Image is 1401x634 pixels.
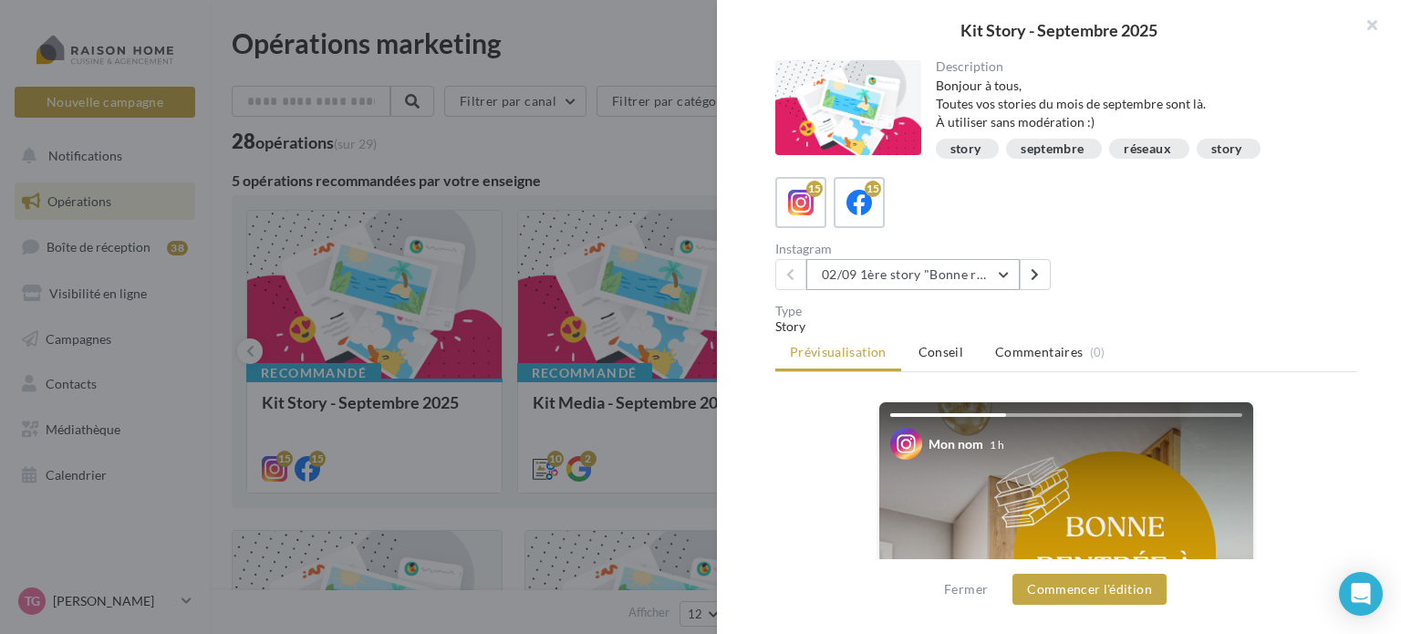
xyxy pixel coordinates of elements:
[929,435,983,453] div: Mon nom
[806,259,1020,290] button: 02/09 1ère story "Bonne rentrée"
[1211,142,1242,156] div: story
[775,305,1357,317] div: Type
[1012,574,1167,605] button: Commencer l'édition
[806,181,823,197] div: 15
[936,60,1344,73] div: Description
[1339,572,1383,616] div: Open Intercom Messenger
[746,22,1372,38] div: Kit Story - Septembre 2025
[865,181,881,197] div: 15
[1021,142,1084,156] div: septembre
[1124,142,1170,156] div: réseaux
[936,77,1344,131] div: Bonjour à tous, Toutes vos stories du mois de septembre sont là. À utiliser sans modération :)
[1090,345,1105,359] span: (0)
[775,317,1357,336] div: Story
[990,437,1004,452] div: 1 h
[937,578,995,600] button: Fermer
[950,142,981,156] div: story
[995,343,1083,361] span: Commentaires
[775,243,1059,255] div: Instagram
[918,344,963,359] span: Conseil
